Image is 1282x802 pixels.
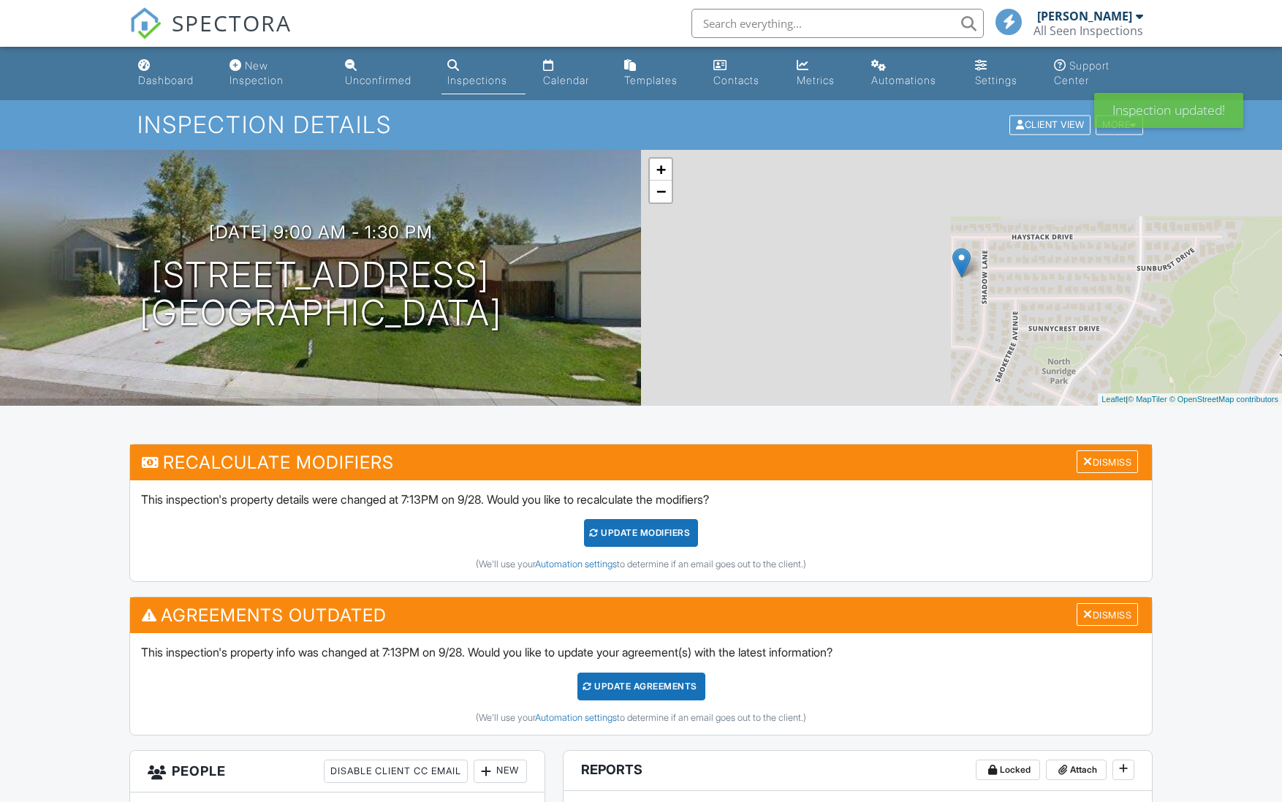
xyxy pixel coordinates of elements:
div: This inspection's property info was changed at 7:13PM on 9/28. Would you like to update your agre... [130,633,1152,734]
div: Contacts [713,74,759,86]
div: (We'll use your to determine if an email goes out to the client.) [141,712,1141,724]
div: Dismiss [1077,603,1138,626]
div: Update Agreements [577,673,705,700]
a: Client View [1008,118,1094,129]
div: More [1096,116,1143,135]
div: Calendar [543,74,589,86]
input: Search everything... [691,9,984,38]
a: Zoom in [650,159,672,181]
a: Metrics [791,53,854,94]
div: (We'll use your to determine if an email goes out to the client.) [141,559,1141,570]
a: © OpenStreetMap contributors [1169,395,1278,404]
div: Inspections [447,74,507,86]
a: Templates [618,53,696,94]
div: New Inspection [230,59,284,86]
div: Inspection updated! [1094,93,1243,128]
div: [PERSON_NAME] [1037,9,1132,23]
div: Templates [624,74,678,86]
div: Unconfirmed [345,74,411,86]
div: Dashboard [138,74,194,86]
h1: Inspection Details [137,112,1145,137]
a: Dashboard [132,53,212,94]
a: Calendar [537,53,607,94]
a: Contacts [708,53,780,94]
h3: Agreements Outdated [130,597,1152,633]
div: Automations [871,74,936,86]
a: Automations (Basic) [865,53,957,94]
a: Leaflet [1101,395,1126,404]
a: Automation settings [535,712,617,723]
div: | [1098,393,1282,406]
div: Dismiss [1077,450,1138,473]
div: Metrics [797,74,835,86]
span: SPECTORA [172,7,292,38]
div: New [474,760,527,783]
a: Inspections [441,53,526,94]
div: All Seen Inspections [1033,23,1143,38]
h3: Recalculate Modifiers [130,444,1152,480]
a: Zoom out [650,181,672,203]
h3: [DATE] 9:00 am - 1:30 pm [209,222,433,242]
div: Client View [1009,116,1091,135]
div: This inspection's property details were changed at 7:13PM on 9/28. Would you like to recalculate ... [130,480,1152,581]
h1: [STREET_ADDRESS] [GEOGRAPHIC_DATA] [140,256,502,333]
h3: People [130,751,545,792]
div: Settings [975,74,1017,86]
div: Disable Client CC Email [324,760,468,783]
a: Automation settings [535,559,617,570]
div: UPDATE Modifiers [584,519,699,547]
img: The Best Home Inspection Software - Spectora [129,7,162,39]
a: Settings [969,53,1036,94]
a: Unconfirmed [339,53,430,94]
a: New Inspection [224,53,327,94]
a: © MapTiler [1128,395,1167,404]
a: Support Center [1048,53,1150,94]
a: SPECTORA [129,20,292,50]
div: Support Center [1054,59,1110,86]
